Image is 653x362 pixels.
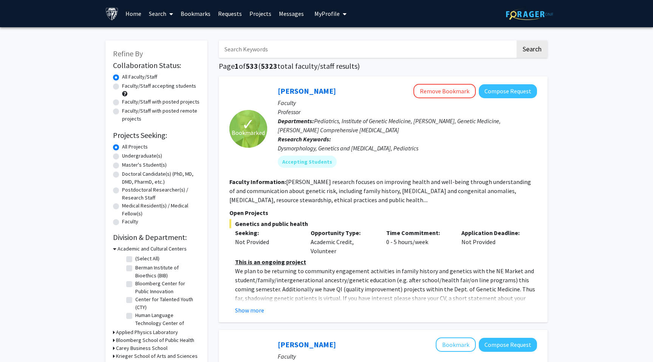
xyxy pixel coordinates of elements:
[122,202,200,218] label: Medical Resident(s) / Medical Fellow(s)
[113,131,200,140] h2: Projects Seeking:
[479,338,537,352] button: Compose Request to David Elbert
[436,337,476,352] button: Add David Elbert to Bookmarks
[145,0,177,27] a: Search
[122,143,148,151] label: All Projects
[229,219,537,228] span: Genetics and public health
[135,280,198,295] label: Bloomberg Center for Public Innovation
[506,8,553,20] img: ForagerOne Logo
[135,311,198,335] label: Human Language Technology Center of Excellence (HLTCOE)
[6,328,32,356] iframe: Chat
[113,49,143,58] span: Refine By
[122,186,200,202] label: Postdoctoral Researcher(s) / Research Staff
[278,352,537,361] p: Faculty
[214,0,246,27] a: Requests
[177,0,214,27] a: Bookmarks
[278,107,537,116] p: Professor
[116,352,198,360] h3: Krieger School of Arts and Sciences
[135,264,198,280] label: Berman Institute of Bioethics (BIB)
[105,7,119,20] img: Johns Hopkins University Logo
[246,61,258,71] span: 533
[219,40,515,58] input: Search Keywords
[235,266,537,321] p: We plan to be returning to community engagement activities in family history and genetics with th...
[479,84,537,98] button: Compose Request to Joann Bodurtha
[122,73,157,81] label: All Faculty/Staff
[386,228,450,237] p: Time Commitment:
[517,40,548,58] button: Search
[235,228,299,237] p: Seeking:
[122,98,200,106] label: Faculty/Staff with posted projects
[246,0,275,27] a: Projects
[122,0,145,27] a: Home
[235,258,306,266] u: This is an ongoing project
[122,161,167,169] label: Master's Student(s)
[305,228,381,255] div: Academic Credit, Volunteer
[116,344,167,352] h3: Carey Business School
[381,228,456,255] div: 0 - 5 hours/week
[229,208,537,217] p: Open Projects
[456,228,531,255] div: Not Provided
[278,135,331,143] b: Research Keywords:
[229,178,286,186] b: Faculty Information:
[118,245,187,253] h3: Academic and Cultural Centers
[229,178,531,204] fg-read-more: [PERSON_NAME] research focuses on improving health and well-being through understanding of and co...
[278,144,537,153] div: Dysmorphology, Genetics and [MEDICAL_DATA], Pediatrics
[278,86,336,96] a: [PERSON_NAME]
[235,237,299,246] div: Not Provided
[116,328,178,336] h3: Applied Physics Laboratory
[278,340,336,349] a: [PERSON_NAME]
[235,306,264,315] button: Show more
[135,255,159,263] label: (Select All)
[122,107,200,123] label: Faculty/Staff with posted remote projects
[278,98,537,107] p: Faculty
[413,84,476,98] button: Remove Bookmark
[122,170,200,186] label: Doctoral Candidate(s) (PhD, MD, DMD, PharmD, etc.)
[261,61,277,71] span: 5323
[135,295,198,311] label: Center for Talented Youth (CTY)
[278,117,314,125] b: Departments:
[278,117,501,134] span: Pediatrics, Institute of Genetic Medicine, [PERSON_NAME], Genetic Medicine, [PERSON_NAME] Compreh...
[461,228,526,237] p: Application Deadline:
[278,156,337,168] mat-chip: Accepting Students
[242,121,255,128] span: ✓
[122,152,162,160] label: Undergraduate(s)
[275,0,308,27] a: Messages
[235,61,239,71] span: 1
[122,218,138,226] label: Faculty
[219,62,548,71] h1: Page of ( total faculty/staff results)
[311,228,375,237] p: Opportunity Type:
[232,128,265,137] span: Bookmarked
[116,336,194,344] h3: Bloomberg School of Public Health
[122,82,196,90] label: Faculty/Staff accepting students
[113,61,200,70] h2: Collaboration Status:
[314,10,340,17] span: My Profile
[113,233,200,242] h2: Division & Department:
